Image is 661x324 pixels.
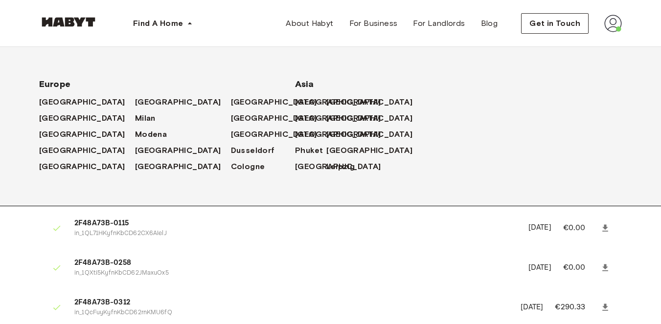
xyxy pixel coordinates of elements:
span: [GEOGRAPHIC_DATA] [295,112,381,124]
a: [GEOGRAPHIC_DATA] [295,112,391,124]
a: [GEOGRAPHIC_DATA] [39,96,135,108]
span: Asia [295,78,366,90]
span: [GEOGRAPHIC_DATA] [231,112,317,124]
span: Dusseldorf [231,145,275,156]
a: [GEOGRAPHIC_DATA] [39,145,135,156]
p: €290.33 [555,302,598,313]
a: [GEOGRAPHIC_DATA] [326,112,422,124]
p: in_1QL71HKyfnKbCD62CX6AIelJ [74,229,517,238]
span: [GEOGRAPHIC_DATA] [231,129,317,140]
a: Blog [473,14,506,33]
a: [GEOGRAPHIC_DATA] [295,129,391,140]
a: [GEOGRAPHIC_DATA] [231,129,327,140]
p: in_1QXti5KyfnKbCD62JMaxuOx5 [74,269,517,278]
span: 2F48A73B-0312 [74,297,509,308]
button: Find A Home [125,14,201,33]
span: 2F48A73B-0115 [74,218,517,229]
span: [GEOGRAPHIC_DATA] [39,161,125,173]
a: Phuket [295,145,333,156]
a: For Landlords [405,14,473,33]
span: [GEOGRAPHIC_DATA] [326,145,412,156]
a: [GEOGRAPHIC_DATA] [326,145,422,156]
span: [GEOGRAPHIC_DATA] [135,145,221,156]
span: Milan [135,112,156,124]
a: [GEOGRAPHIC_DATA] [326,129,422,140]
p: €0.00 [563,222,598,234]
a: [GEOGRAPHIC_DATA] [135,161,231,173]
a: Cologne [231,161,275,173]
a: For Business [342,14,406,33]
a: [GEOGRAPHIC_DATA] [295,96,391,108]
span: Phuket [295,145,323,156]
span: Blog [481,18,498,29]
span: [GEOGRAPHIC_DATA] [39,112,125,124]
span: [GEOGRAPHIC_DATA] [135,161,221,173]
a: [GEOGRAPHIC_DATA] [135,96,231,108]
img: avatar [604,15,622,32]
p: €0.00 [563,262,598,274]
span: Europe [39,78,264,90]
span: For Landlords [413,18,465,29]
a: Dusseldorf [231,145,285,156]
p: [DATE] [528,222,551,234]
span: About Habyt [286,18,333,29]
span: [GEOGRAPHIC_DATA] [39,129,125,140]
span: Modena [135,129,167,140]
span: [GEOGRAPHIC_DATA] [295,129,381,140]
img: Habyt [39,17,98,27]
span: [GEOGRAPHIC_DATA] [135,96,221,108]
span: Get in Touch [529,18,580,29]
span: Cologne [231,161,265,173]
a: [GEOGRAPHIC_DATA] [39,129,135,140]
span: [GEOGRAPHIC_DATA] [231,96,317,108]
a: [GEOGRAPHIC_DATA] [135,145,231,156]
a: Modena [135,129,177,140]
p: [DATE] [528,262,551,274]
button: Get in Touch [521,13,589,34]
a: [GEOGRAPHIC_DATA] [39,161,135,173]
span: [GEOGRAPHIC_DATA] [39,145,125,156]
a: [GEOGRAPHIC_DATA] [295,161,391,173]
a: Milan [135,112,165,124]
a: [GEOGRAPHIC_DATA] [231,96,327,108]
span: For Business [349,18,398,29]
span: 2F48A73B-0258 [74,258,517,269]
span: [GEOGRAPHIC_DATA] [295,96,381,108]
p: [DATE] [521,302,544,313]
a: [GEOGRAPHIC_DATA] [231,112,327,124]
a: [GEOGRAPHIC_DATA] [326,96,422,108]
a: About Habyt [278,14,341,33]
p: in_1QcFuyKyfnKbCD62rnKMU6fQ [74,308,509,318]
span: Find A Home [133,18,183,29]
a: [GEOGRAPHIC_DATA] [39,112,135,124]
span: [GEOGRAPHIC_DATA] [295,161,381,173]
span: [GEOGRAPHIC_DATA] [39,96,125,108]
